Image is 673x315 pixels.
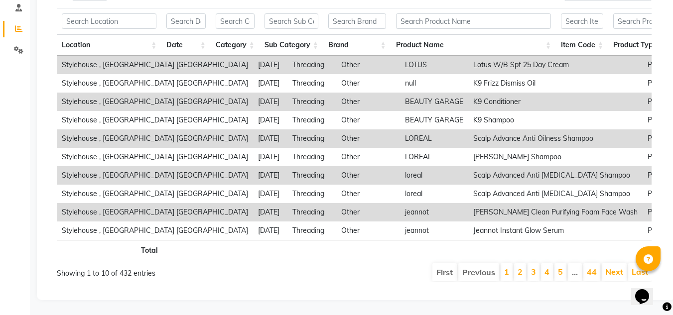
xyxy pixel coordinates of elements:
td: Lotus W/B Spf 25 Day Cream [468,56,643,74]
td: Threading [287,93,336,111]
td: [DATE] [253,203,287,221]
td: null [400,74,468,93]
td: Threading [287,166,336,185]
td: Other [336,221,400,240]
th: Product Type: activate to sort column ascending [608,34,670,56]
td: BEAUTY GARAGE [400,93,468,111]
td: Other [336,56,400,74]
td: loreal [400,185,468,203]
td: Threading [287,129,336,148]
td: Other [336,166,400,185]
td: Stylehouse , [GEOGRAPHIC_DATA] [GEOGRAPHIC_DATA] [57,148,253,166]
input: Search Date [166,13,206,29]
a: 1 [504,267,509,277]
th: Date: activate to sort column ascending [161,34,211,56]
th: Brand: activate to sort column ascending [323,34,391,56]
th: Product Name: activate to sort column ascending [391,34,556,56]
a: Next [605,267,623,277]
td: Other [336,203,400,221]
td: [DATE] [253,111,287,129]
div: Showing 1 to 10 of 432 entries [57,262,296,279]
input: Search Product Type [613,13,665,29]
a: 44 [587,267,597,277]
a: 5 [558,267,563,277]
td: [DATE] [253,185,287,203]
td: LOREAL [400,129,468,148]
iframe: chat widget [631,275,663,305]
td: Threading [287,221,336,240]
td: [DATE] [253,166,287,185]
td: BEAUTY GARAGE [400,111,468,129]
td: Threading [287,74,336,93]
td: K9 Frizz Dismiss Oil [468,74,643,93]
input: Search Item Code [561,13,603,29]
td: loreal [400,166,468,185]
td: [PERSON_NAME] Shampoo [468,148,643,166]
td: Scalp Advance Anti Oilness Shampoo [468,129,643,148]
input: Search Product Name [396,13,551,29]
a: 4 [544,267,549,277]
td: [DATE] [253,93,287,111]
th: Location: activate to sort column ascending [57,34,161,56]
td: [DATE] [253,74,287,93]
td: jeannot [400,203,468,221]
a: 3 [531,267,536,277]
input: Search Location [62,13,156,29]
td: Stylehouse , [GEOGRAPHIC_DATA] [GEOGRAPHIC_DATA] [57,74,253,93]
td: [DATE] [253,129,287,148]
td: [DATE] [253,221,287,240]
td: Stylehouse , [GEOGRAPHIC_DATA] [GEOGRAPHIC_DATA] [57,203,253,221]
td: Stylehouse , [GEOGRAPHIC_DATA] [GEOGRAPHIC_DATA] [57,129,253,148]
td: Other [336,148,400,166]
th: Item Code: activate to sort column ascending [556,34,608,56]
a: Last [632,267,648,277]
td: Other [336,111,400,129]
td: K9 Shampoo [468,111,643,129]
td: Scalp Advanced Anti [MEDICAL_DATA] Shampoo [468,166,643,185]
td: [DATE] [253,56,287,74]
th: Sub Category: activate to sort column ascending [260,34,323,56]
td: [DATE] [253,148,287,166]
td: Stylehouse , [GEOGRAPHIC_DATA] [GEOGRAPHIC_DATA] [57,185,253,203]
td: jeannot [400,221,468,240]
th: Category: activate to sort column ascending [211,34,260,56]
td: Other [336,129,400,148]
td: Threading [287,56,336,74]
td: Other [336,93,400,111]
a: 2 [518,267,523,277]
td: Threading [287,185,336,203]
td: LOREAL [400,148,468,166]
td: Stylehouse , [GEOGRAPHIC_DATA] [GEOGRAPHIC_DATA] [57,93,253,111]
td: Stylehouse , [GEOGRAPHIC_DATA] [GEOGRAPHIC_DATA] [57,111,253,129]
td: K9 Conditioner [468,93,643,111]
input: Search Category [216,13,255,29]
td: Threading [287,111,336,129]
th: Total [57,240,163,259]
td: LOTUS [400,56,468,74]
td: Other [336,74,400,93]
input: Search Brand [328,13,386,29]
td: Stylehouse , [GEOGRAPHIC_DATA] [GEOGRAPHIC_DATA] [57,221,253,240]
td: Threading [287,203,336,221]
td: Scalp Advanced Anti [MEDICAL_DATA] Shampoo [468,185,643,203]
input: Search Sub Category [265,13,318,29]
td: Stylehouse , [GEOGRAPHIC_DATA] [GEOGRAPHIC_DATA] [57,56,253,74]
td: Stylehouse , [GEOGRAPHIC_DATA] [GEOGRAPHIC_DATA] [57,166,253,185]
td: Threading [287,148,336,166]
td: Jeannot Instant Glow Serum [468,221,643,240]
td: [PERSON_NAME] Clean Purifying Foam Face Wash [468,203,643,221]
td: Other [336,185,400,203]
